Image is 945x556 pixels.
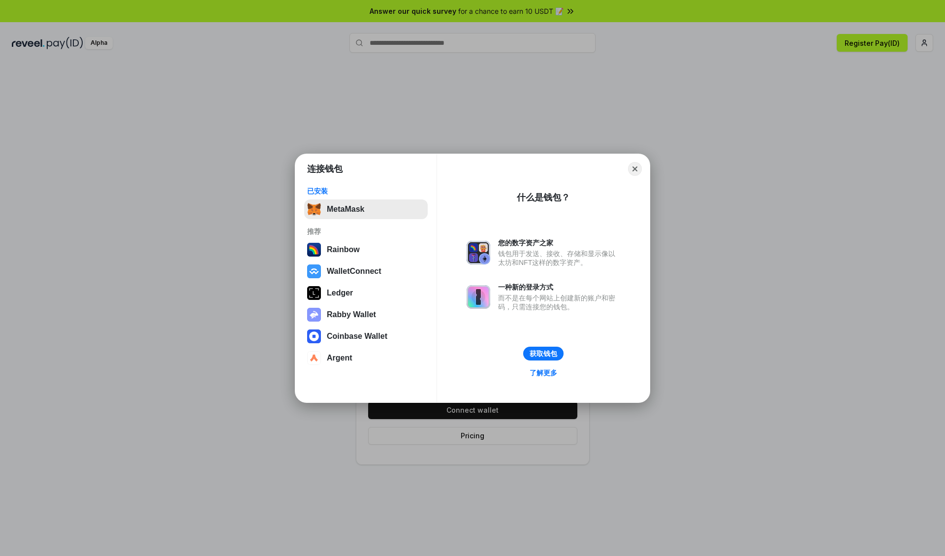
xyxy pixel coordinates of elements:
[498,283,620,292] div: 一种新的登录方式
[304,348,428,368] button: Argent
[307,286,321,300] img: svg+xml,%3Csvg%20xmlns%3D%22http%3A%2F%2Fwww.w3.org%2F2000%2Fsvg%22%20width%3D%2228%22%20height%3...
[628,162,642,176] button: Close
[307,202,321,216] img: svg+xml,%3Csvg%20fill%3D%22none%22%20height%3D%2233%22%20viewBox%3D%220%200%2035%2033%22%20width%...
[524,366,563,379] a: 了解更多
[307,243,321,257] img: svg+xml,%3Csvg%20width%3D%22120%22%20height%3D%22120%22%20viewBox%3D%220%200%20120%20120%22%20fil...
[530,349,557,358] div: 获取钱包
[307,329,321,343] img: svg+xml,%3Csvg%20width%3D%2228%22%20height%3D%2228%22%20viewBox%3D%220%200%2028%2028%22%20fill%3D...
[307,308,321,322] img: svg+xml,%3Csvg%20xmlns%3D%22http%3A%2F%2Fwww.w3.org%2F2000%2Fsvg%22%20fill%3D%22none%22%20viewBox...
[327,205,364,214] div: MetaMask
[498,294,620,311] div: 而不是在每个网站上创建新的账户和密码，只需连接您的钱包。
[530,368,557,377] div: 了解更多
[307,351,321,365] img: svg+xml,%3Csvg%20width%3D%2228%22%20height%3D%2228%22%20viewBox%3D%220%200%2028%2028%22%20fill%3D...
[304,283,428,303] button: Ledger
[304,199,428,219] button: MetaMask
[327,332,387,341] div: Coinbase Wallet
[327,354,352,362] div: Argent
[498,238,620,247] div: 您的数字资产之家
[304,240,428,260] button: Rainbow
[327,289,353,297] div: Ledger
[467,285,490,309] img: svg+xml,%3Csvg%20xmlns%3D%22http%3A%2F%2Fwww.w3.org%2F2000%2Fsvg%22%20fill%3D%22none%22%20viewBox...
[304,262,428,281] button: WalletConnect
[327,310,376,319] div: Rabby Wallet
[467,241,490,264] img: svg+xml,%3Csvg%20xmlns%3D%22http%3A%2F%2Fwww.w3.org%2F2000%2Fsvg%22%20fill%3D%22none%22%20viewBox...
[304,305,428,325] button: Rabby Wallet
[304,327,428,346] button: Coinbase Wallet
[517,192,570,203] div: 什么是钱包？
[307,163,343,175] h1: 连接钱包
[327,267,381,276] div: WalletConnect
[307,187,425,196] div: 已安装
[327,245,360,254] div: Rainbow
[498,249,620,267] div: 钱包用于发送、接收、存储和显示像以太坊和NFT这样的数字资产。
[307,227,425,236] div: 推荐
[523,347,564,360] button: 获取钱包
[307,264,321,278] img: svg+xml,%3Csvg%20width%3D%2228%22%20height%3D%2228%22%20viewBox%3D%220%200%2028%2028%22%20fill%3D...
